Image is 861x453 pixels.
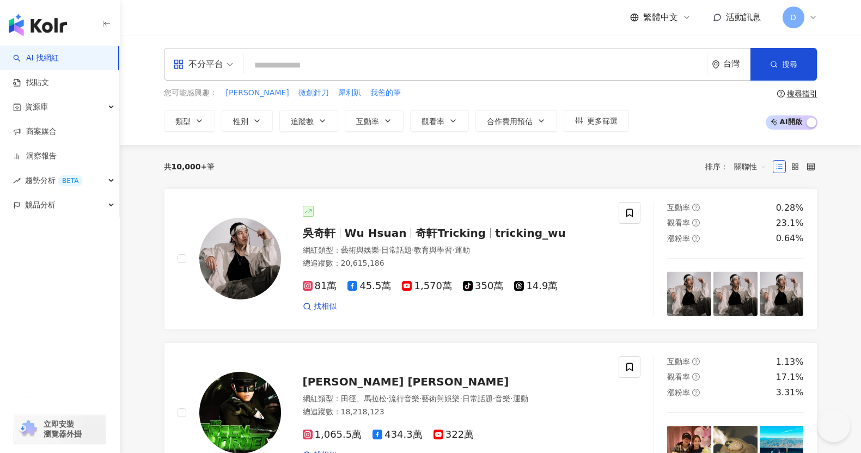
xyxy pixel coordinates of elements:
div: 17.1% [776,371,804,383]
span: · [412,246,414,254]
span: 運動 [513,394,528,403]
button: 類型 [164,110,215,132]
div: 0.64% [776,232,804,244]
span: 互動率 [667,203,690,212]
img: chrome extension [17,420,39,438]
div: 1.13% [776,356,804,368]
button: 互動率 [345,110,404,132]
button: 追蹤數 [279,110,338,132]
span: appstore [173,59,184,70]
span: 流行音樂 [389,394,419,403]
button: 觀看率 [410,110,469,132]
div: 共 筆 [164,162,215,171]
span: · [387,394,389,403]
div: 23.1% [776,217,804,229]
span: 14.9萬 [514,280,558,292]
span: 我爸的筆 [370,88,401,99]
a: KOL Avatar吳奇軒Wu Hsuan奇軒Trickingtricking_wu網紅類型：藝術與娛樂·日常話題·教育與學習·運動總追蹤數：20,615,18681萬45.5萬1,570萬35... [164,188,817,329]
button: 微創針刀 [298,87,329,99]
div: 網紅類型 ： [303,394,606,405]
span: 您可能感興趣： [164,88,217,99]
span: 關聯性 [734,158,767,175]
span: 立即安裝 瀏覽器外掛 [44,419,82,439]
span: 互動率 [667,357,690,366]
span: 活動訊息 [726,12,761,22]
a: 商案媒合 [13,126,57,137]
span: question-circle [692,373,700,381]
span: · [493,394,495,403]
span: 漲粉率 [667,234,690,243]
a: 找相似 [303,301,337,312]
button: 搜尋 [750,48,817,81]
img: post-image [760,272,804,316]
div: 網紅類型 ： [303,245,606,256]
span: 漲粉率 [667,388,690,397]
div: 總追蹤數 ： 20,615,186 [303,258,606,269]
span: 日常話題 [462,394,493,403]
div: 總追蹤數 ： 18,218,123 [303,407,606,418]
span: 類型 [175,117,191,126]
span: 微創針刀 [298,88,329,99]
span: [PERSON_NAME] [226,88,289,99]
span: tricking_wu [495,226,566,240]
div: BETA [58,175,83,186]
img: KOL Avatar [199,218,281,299]
span: 教育與學習 [414,246,452,254]
a: 洞察報告 [13,151,57,162]
span: 吳奇軒 [303,226,335,240]
span: 藝術與娛樂 [341,246,379,254]
span: rise [13,177,21,185]
span: question-circle [692,389,700,396]
span: 更多篩選 [587,117,618,125]
button: 更多篩選 [564,110,629,132]
span: Wu Hsuan [345,226,407,240]
span: 合作費用預估 [487,117,533,126]
span: 田徑、馬拉松 [341,394,387,403]
button: 犀利趴 [338,87,362,99]
a: 找貼文 [13,77,49,88]
span: 藝術與娛樂 [422,394,460,403]
span: 奇軒Tricking [416,226,486,240]
div: 台灣 [723,59,750,69]
span: 10,000+ [172,162,207,171]
span: 觀看率 [422,117,444,126]
span: question-circle [692,219,700,226]
span: 運動 [455,246,470,254]
span: · [510,394,512,403]
button: 我爸的筆 [370,87,401,99]
button: 合作費用預估 [475,110,557,132]
span: 觀看率 [667,372,690,381]
span: 434.3萬 [373,429,423,440]
span: 趨勢分析 [25,168,83,193]
span: · [419,394,422,403]
span: environment [712,60,720,69]
span: 搜尋 [782,60,797,69]
span: 322萬 [433,429,474,440]
a: searchAI 找網紅 [13,53,59,64]
div: 不分平台 [173,56,223,73]
iframe: Help Scout Beacon - Open [817,409,850,442]
span: 資源庫 [25,95,48,119]
span: 1,570萬 [402,280,452,292]
a: chrome extension立即安裝 瀏覽器外掛 [14,414,106,444]
span: 日常話題 [381,246,412,254]
span: 45.5萬 [347,280,391,292]
div: 3.31% [776,387,804,399]
button: 性別 [222,110,273,132]
img: post-image [713,272,758,316]
span: D [790,11,796,23]
span: question-circle [692,235,700,242]
span: question-circle [692,204,700,211]
span: question-circle [692,358,700,365]
div: 搜尋指引 [787,89,817,98]
span: · [460,394,462,403]
span: 犀利趴 [338,88,361,99]
span: question-circle [777,90,785,97]
img: logo [9,14,67,36]
span: 繁體中文 [643,11,678,23]
span: 競品分析 [25,193,56,217]
span: 1,065.5萬 [303,429,362,440]
span: 互動率 [356,117,379,126]
div: 0.28% [776,202,804,214]
span: [PERSON_NAME] [PERSON_NAME] [303,375,509,388]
